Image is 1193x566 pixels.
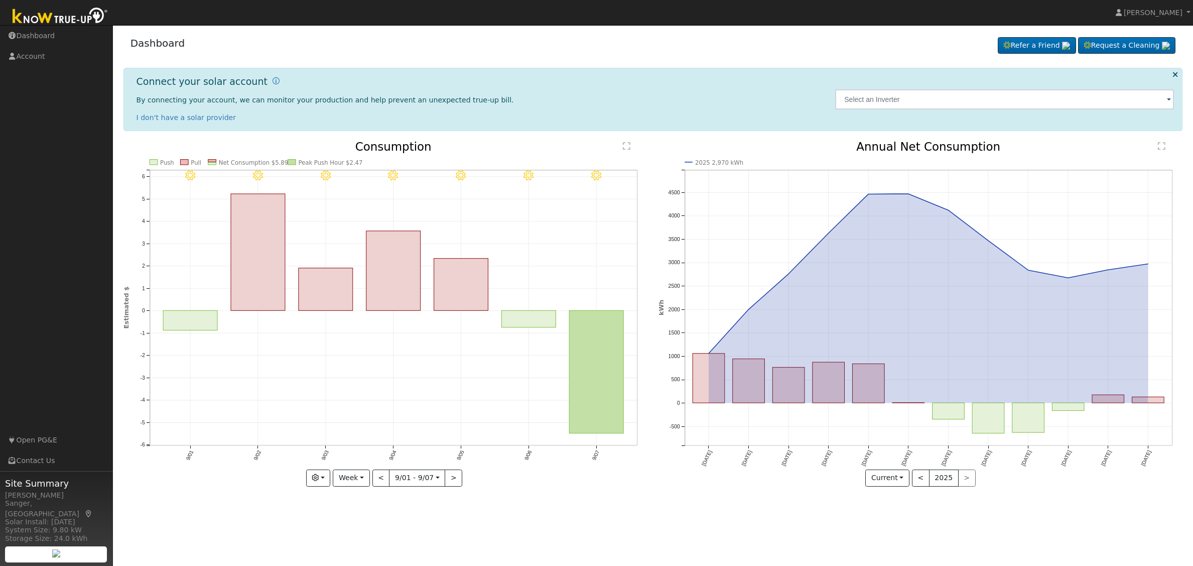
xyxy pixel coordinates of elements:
span: [PERSON_NAME] [1124,9,1182,17]
text: Annual Net Consumption [856,140,1000,153]
rect: onclick="" [1012,403,1044,433]
img: Know True-Up [8,6,113,28]
text: [DATE] [1020,450,1032,468]
button: 2025 [929,470,959,487]
text: [DATE] [900,450,912,468]
text: 9/06 [523,450,533,462]
rect: onclick="" [693,354,725,403]
text: -6 [140,442,145,448]
text: 500 [671,377,680,383]
text: Estimated $ [122,287,130,329]
circle: onclick="" [786,272,790,276]
input: Select an Inverter [835,89,1174,109]
rect: onclick="" [1092,395,1124,403]
text: [DATE] [1100,450,1112,468]
img: retrieve [52,549,60,557]
text: 2000 [668,307,680,312]
circle: onclick="" [1026,268,1030,272]
circle: onclick="" [746,307,750,311]
text: 3 [142,241,145,247]
text: -2 [140,353,145,359]
button: Week [333,470,369,487]
span: Site Summary [5,477,107,490]
rect: onclick="" [772,368,805,403]
div: System Size: 9.80 kW [5,525,107,535]
a: Refer a Friend [998,37,1076,54]
text: 6 [142,174,145,179]
i: 9/07 - Clear [591,171,601,181]
text: Net Consumption $5.89 [218,159,288,166]
rect: onclick="" [231,194,285,311]
div: [PERSON_NAME] [5,490,107,501]
circle: onclick="" [866,192,870,196]
i: 9/05 - Clear [456,171,466,181]
text: Push [160,159,174,166]
h1: Connect your solar account [137,76,268,87]
text: Consumption [355,140,432,153]
div: Storage Size: 24.0 kWh [5,533,107,544]
text: 1500 [668,330,680,336]
text: 5 [142,196,145,202]
rect: onclick="" [1052,403,1085,411]
i: 9/04 - Clear [388,171,398,181]
button: < [372,470,390,487]
text: -500 [669,424,680,429]
a: I don't have a solar provider [137,114,236,122]
text: 9/02 [252,450,262,462]
rect: onclick="" [502,311,556,327]
rect: onclick="" [299,268,353,311]
rect: onclick="" [813,363,845,403]
rect: onclick="" [366,231,421,311]
text: 4 [142,219,145,224]
text: 2500 [668,284,680,289]
rect: onclick="" [1132,397,1164,403]
a: Map [84,510,93,518]
text:  [623,142,630,150]
img: retrieve [1062,42,1070,50]
text: [DATE] [861,450,873,468]
div: Solar Install: [DATE] [5,517,107,527]
text: 0 [142,308,145,314]
text: [DATE] [741,450,753,468]
rect: onclick="" [972,403,1004,434]
img: retrieve [1162,42,1170,50]
text: 0 [677,401,680,406]
button: < [912,470,930,487]
text: [DATE] [701,450,713,468]
circle: onclick="" [906,192,910,196]
i: 9/06 - Clear [523,171,534,181]
i: 9/02 - MostlyClear [252,171,262,181]
rect: onclick="" [163,311,217,330]
rect: onclick="" [570,311,624,434]
a: Request a Cleaning [1078,37,1175,54]
text: Peak Push Hour $2.47 [298,159,362,166]
text: -1 [140,330,145,336]
text: [DATE] [780,450,792,468]
text: -3 [140,375,145,381]
circle: onclick="" [826,232,830,236]
a: Dashboard [130,37,185,49]
text: 9/04 [388,450,397,462]
text: kWh [657,300,665,315]
circle: onclick="" [1106,268,1110,272]
rect: onclick="" [434,259,488,311]
text: 3000 [668,260,680,266]
text: 3500 [668,237,680,242]
text: [DATE] [981,450,993,468]
div: Sanger, [GEOGRAPHIC_DATA] [5,498,107,519]
text: 2025 2,970 kWh [695,159,743,166]
rect: onclick="" [933,403,965,420]
button: Current [865,470,909,487]
text: [DATE] [941,450,953,468]
text: [DATE] [1140,450,1152,468]
circle: onclick="" [986,239,990,243]
button: 9/01 - 9/07 [389,470,445,487]
span: By connecting your account, we can monitor your production and help prevent an unexpected true-up... [137,96,514,104]
text: -5 [140,420,145,425]
circle: onclick="" [1066,276,1070,280]
text: 4000 [668,213,680,219]
text:  [1158,142,1165,150]
i: 9/01 - Clear [185,171,195,181]
text: [DATE] [821,450,833,468]
text: Pull [191,159,201,166]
